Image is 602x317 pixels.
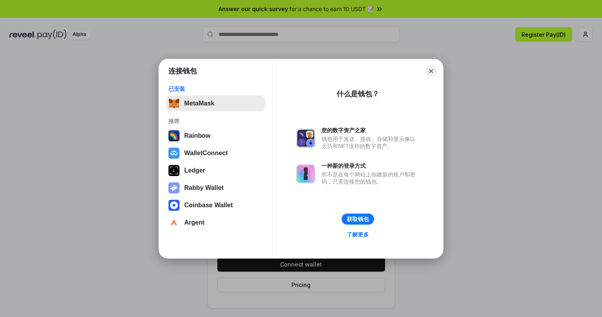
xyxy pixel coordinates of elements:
button: Argent [166,215,265,231]
div: 推荐 [168,118,263,125]
div: 钱包用于发送、接收、存储和显示像以太坊和NFT这样的数字资产。 [322,135,419,150]
div: 获取钱包 [347,216,369,223]
div: 您的数字资产之家 [322,127,419,134]
div: 什么是钱包？ [337,89,379,99]
button: 获取钱包 [342,214,374,225]
button: Close [426,66,437,77]
a: 了解更多 [342,229,374,240]
button: Coinbase Wallet [166,197,265,213]
img: svg+xml,%3Csvg%20xmlns%3D%22http%3A%2F%2Fwww.w3.org%2F2000%2Fsvg%22%20fill%3D%22none%22%20viewBox... [296,164,315,183]
div: Rabby Wallet [184,184,224,191]
img: svg+xml,%3Csvg%20xmlns%3D%22http%3A%2F%2Fwww.w3.org%2F2000%2Fsvg%22%20fill%3D%22none%22%20viewBox... [168,182,179,193]
img: svg+xml,%3Csvg%20xmlns%3D%22http%3A%2F%2Fwww.w3.org%2F2000%2Fsvg%22%20fill%3D%22none%22%20viewBox... [296,129,315,148]
button: Ledger [166,163,265,178]
div: WalletConnect [184,150,228,157]
div: 一种新的登录方式 [322,162,419,169]
img: svg+xml,%3Csvg%20xmlns%3D%22http%3A%2F%2Fwww.w3.org%2F2000%2Fsvg%22%20width%3D%2228%22%20height%3... [168,165,179,176]
div: 已安装 [168,85,263,92]
div: Ledger [184,167,205,174]
div: 而不是在每个网站上创建新的账户和密码，只需连接您的钱包。 [322,171,419,185]
div: MetaMask [184,100,214,107]
button: WalletConnect [166,145,265,161]
img: svg+xml,%3Csvg%20width%3D%2228%22%20height%3D%2228%22%20viewBox%3D%220%200%2028%2028%22%20fill%3D... [168,217,179,228]
div: 了解更多 [347,231,369,238]
img: svg+xml,%3Csvg%20width%3D%2228%22%20height%3D%2228%22%20viewBox%3D%220%200%2028%2028%22%20fill%3D... [168,148,179,159]
div: Coinbase Wallet [184,202,233,209]
div: Argent [184,219,205,226]
img: svg+xml,%3Csvg%20width%3D%2228%22%20height%3D%2228%22%20viewBox%3D%220%200%2028%2028%22%20fill%3D... [168,200,179,211]
img: svg+xml,%3Csvg%20width%3D%22120%22%20height%3D%22120%22%20viewBox%3D%220%200%20120%20120%22%20fil... [168,130,179,141]
img: svg+xml,%3Csvg%20fill%3D%22none%22%20height%3D%2233%22%20viewBox%3D%220%200%2035%2033%22%20width%... [168,98,179,109]
h1: 连接钱包 [168,66,197,76]
button: Rainbow [166,128,265,144]
button: MetaMask [166,96,265,111]
button: Rabby Wallet [166,180,265,196]
div: Rainbow [184,132,211,139]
